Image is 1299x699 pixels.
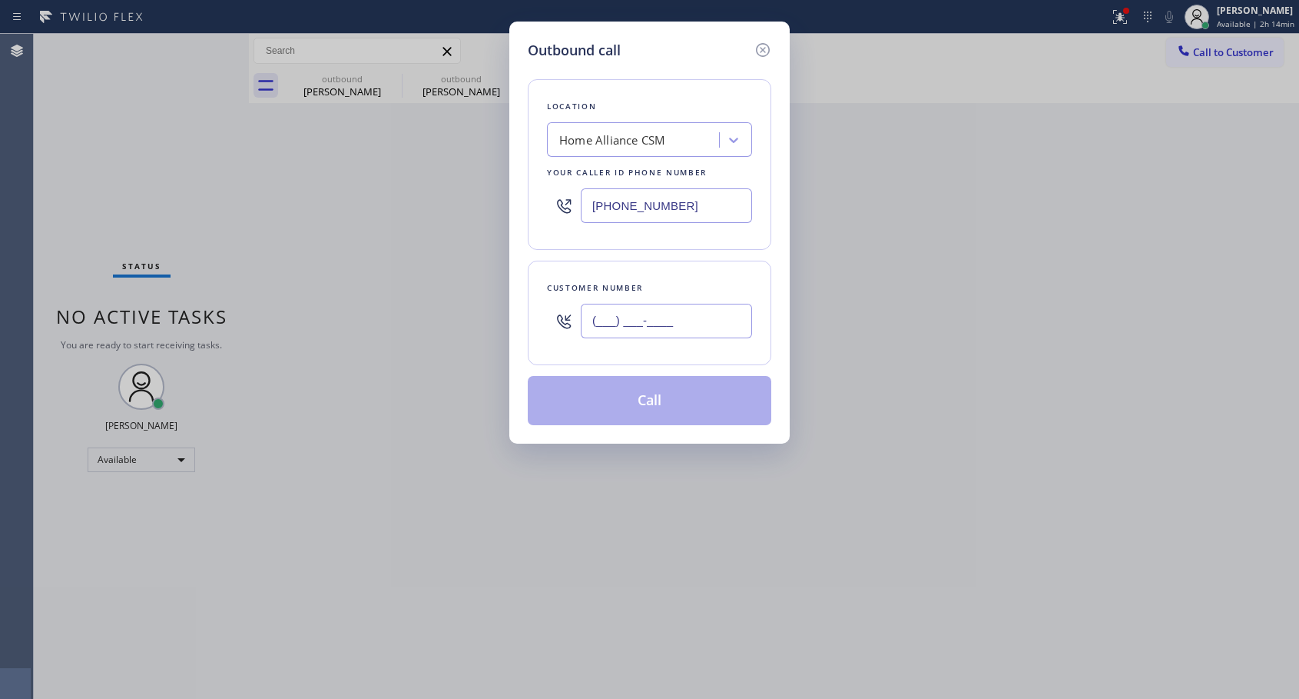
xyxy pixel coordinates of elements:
[581,188,752,223] input: (123) 456-7890
[547,98,752,115] div: Location
[581,304,752,338] input: (123) 456-7890
[547,165,752,181] div: Your caller id phone number
[559,131,665,149] div: Home Alliance CSM
[547,280,752,296] div: Customer number
[528,376,771,425] button: Call
[528,40,621,61] h5: Outbound call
